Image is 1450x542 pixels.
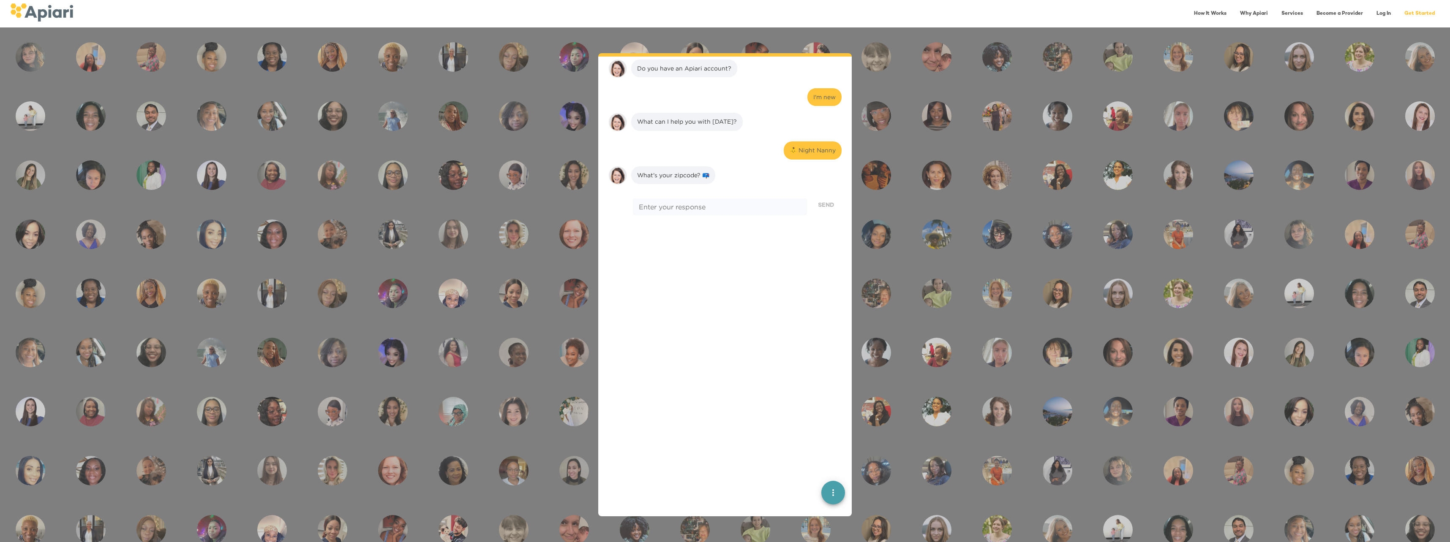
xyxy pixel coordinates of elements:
[608,60,627,78] img: amy.37686e0395c82528988e.png
[608,166,627,185] img: amy.37686e0395c82528988e.png
[1311,5,1368,22] a: Become a Provider
[1371,5,1396,22] a: Log In
[608,113,627,131] img: amy.37686e0395c82528988e.png
[637,117,737,126] div: What can I help you with [DATE]?
[1276,5,1308,22] a: Services
[1235,5,1273,22] a: Why Apiari
[1399,5,1440,22] a: Get Started
[637,171,709,179] div: What's your zipcode? 📪
[813,93,836,101] div: I'm new
[637,64,731,73] div: Do you have an Apiari account?
[1189,5,1232,22] a: How It Works
[10,3,73,22] img: logo
[821,481,845,504] button: quick menu
[790,146,836,154] div: 👶 Night Nanny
